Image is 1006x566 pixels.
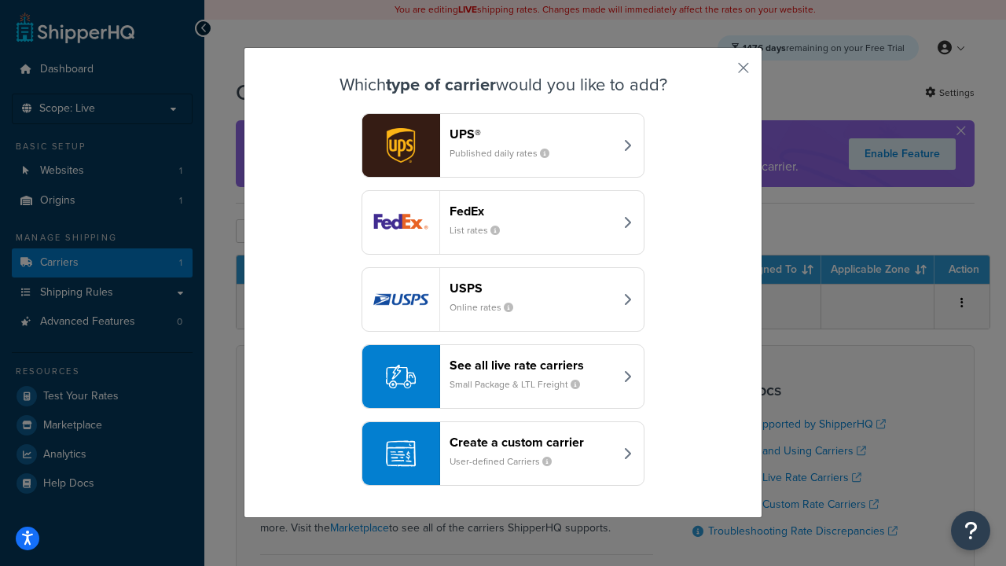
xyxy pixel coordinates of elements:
button: fedEx logoFedExList rates [362,190,644,255]
img: icon-carrier-custom-c93b8a24.svg [386,439,416,469]
button: usps logoUSPSOnline rates [362,267,644,332]
small: List rates [450,223,512,237]
header: FedEx [450,204,614,219]
img: fedEx logo [362,191,439,254]
small: User-defined Carriers [450,454,564,469]
header: UPS® [450,127,614,141]
small: Online rates [450,300,526,314]
h3: Which would you like to add? [284,75,722,94]
img: icon-carrier-liverate-becf4550.svg [386,362,416,391]
button: See all live rate carriersSmall Package & LTL Freight [362,344,644,409]
button: ups logoUPS®Published daily rates [362,113,644,178]
small: Published daily rates [450,146,562,160]
button: Open Resource Center [951,511,990,550]
img: ups logo [362,114,439,177]
header: Create a custom carrier [450,435,614,450]
button: Create a custom carrierUser-defined Carriers [362,421,644,486]
header: USPS [450,281,614,296]
small: Small Package & LTL Freight [450,377,593,391]
header: See all live rate carriers [450,358,614,373]
img: usps logo [362,268,439,331]
strong: type of carrier [386,72,496,97]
